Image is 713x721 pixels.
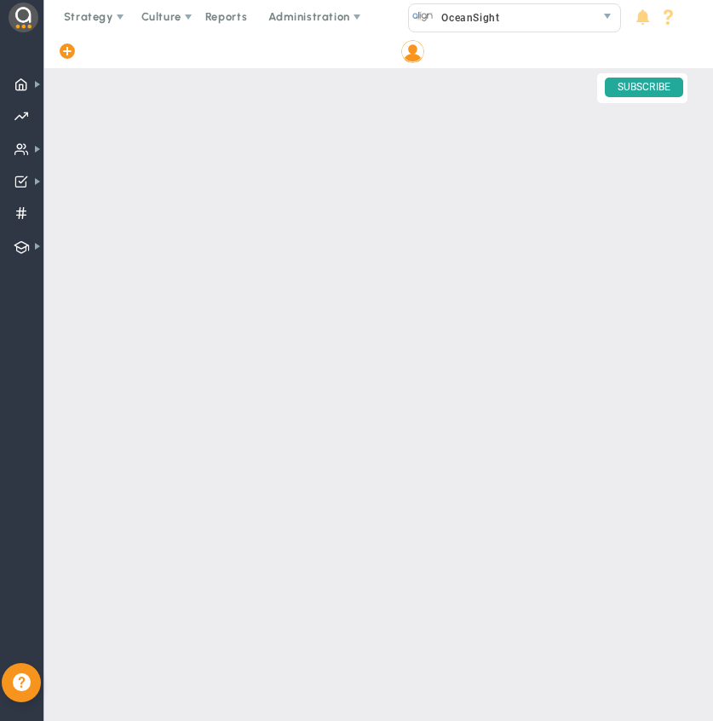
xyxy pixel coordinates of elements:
img: 204746.Person.photo [401,40,424,63]
span: Administration [268,10,349,23]
span: select [595,4,620,32]
img: 32760.Company.photo [412,6,434,27]
span: OceanSight [434,6,500,30]
span: Culture [141,10,181,23]
span: SUBSCRIBE [605,78,683,97]
span: Strategy [64,10,113,23]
